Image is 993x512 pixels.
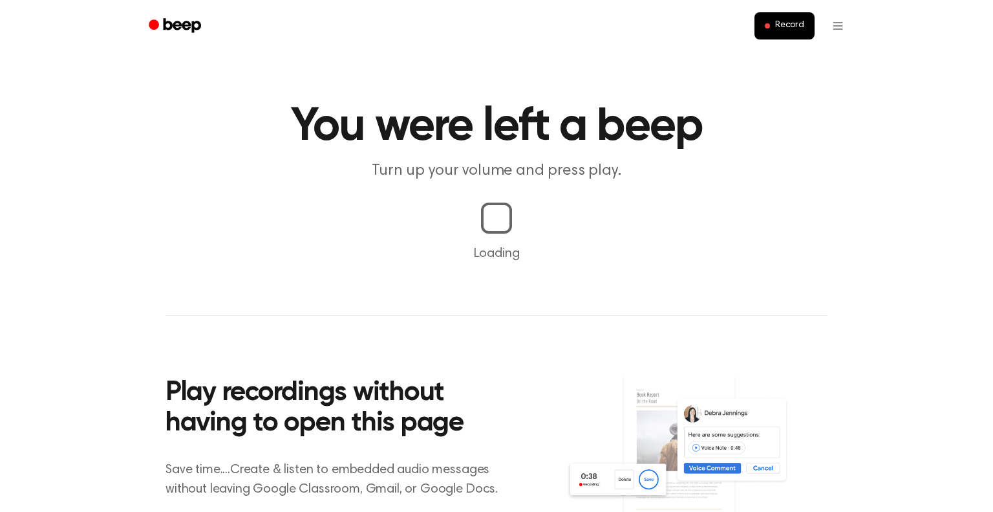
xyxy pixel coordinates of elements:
[16,244,977,263] p: Loading
[165,104,827,150] h1: You were left a beep
[775,20,804,32] span: Record
[822,10,853,41] button: Open menu
[754,12,815,39] button: Record
[165,378,514,440] h2: Play recordings without having to open this page
[248,161,745,182] p: Turn up your volume and press play.
[140,14,213,39] a: Beep
[165,460,514,499] p: Save time....Create & listen to embedded audio messages without leaving Google Classroom, Gmail, ...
